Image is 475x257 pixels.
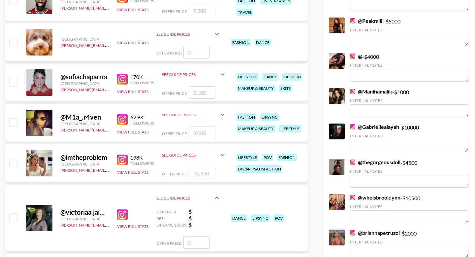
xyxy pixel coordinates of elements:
[350,169,468,174] div: Internal Notes:
[60,221,158,228] a: [PERSON_NAME][EMAIL_ADDRESS][DOMAIN_NAME]
[156,187,221,208] div: See Guide Prices
[262,73,278,81] div: dance
[130,80,154,85] div: Followers
[350,18,355,23] img: Instagram
[60,153,109,162] div: @ imtheproblem
[60,86,158,92] a: [PERSON_NAME][EMAIL_ADDRESS][DOMAIN_NAME]
[117,209,128,220] img: Instagram
[350,230,355,236] img: Instagram
[237,113,256,121] div: fashion
[273,214,284,222] div: pov
[350,159,468,188] div: - $ 4500
[251,214,269,222] div: lipsync
[60,81,109,86] div: [GEOGRAPHIC_DATA]
[156,51,182,55] span: Offer Price:
[117,224,148,229] button: View Full Stats
[189,222,221,228] strong: $
[156,223,187,228] span: 3-Frame Story:
[183,236,210,249] input: 0
[350,89,355,94] img: Instagram
[117,129,148,134] button: View Full Stats
[156,241,182,246] span: Offer Price:
[279,125,301,132] div: lifestyle
[350,63,468,68] div: Internal Notes:
[162,171,188,176] span: Offer Price:
[162,107,227,123] div: See Guide Prices
[117,170,148,175] button: View Full Stats
[350,18,384,24] a: @Peakmilll
[156,196,213,201] div: See Guide Prices
[237,154,258,161] div: lifestyle
[189,167,215,179] input: 10,250
[350,133,468,138] div: Internal Notes:
[117,7,148,12] button: View Full Stats
[189,5,215,17] input: 7,500
[262,154,273,161] div: pov
[60,37,109,42] div: [GEOGRAPHIC_DATA]
[156,26,221,42] div: See Guide Prices
[130,161,154,166] div: Followers
[156,216,187,221] span: Reel:
[350,53,362,59] a: @
[237,125,275,132] div: makeup & beauty
[189,86,215,99] input: 9,100
[117,40,148,45] button: View Full Stats
[162,91,188,96] span: Offer Price:
[60,113,109,121] div: @ M1a_.r4ven
[162,66,227,82] div: See Guide Prices
[350,54,355,59] img: Instagram
[350,53,468,82] div: - $ 4000
[350,88,468,117] div: - $ 1000
[156,209,187,214] span: Grid Post:
[350,160,355,165] img: Instagram
[60,73,109,81] div: @ sofiachaparror
[350,124,399,130] a: @Gabriellealayah
[162,9,188,14] span: Offer Price:
[117,89,148,94] button: View Full Stats
[130,121,154,126] div: Followers
[350,18,468,46] div: - $ 5000
[350,230,400,236] a: @briannapetruzzi
[162,147,227,163] div: See Guide Prices
[60,4,158,11] a: [PERSON_NAME][EMAIL_ADDRESS][DOMAIN_NAME]
[237,73,258,81] div: lifestyle
[255,39,271,46] div: dance
[117,114,128,125] img: Instagram
[162,131,188,136] span: Offer Price:
[60,208,109,216] div: @ victoriaa.jaimess
[350,124,355,129] img: Instagram
[130,114,154,121] div: 62.9K
[189,127,215,139] input: 8,000
[350,159,400,165] a: @thegorgeousdoll
[162,153,219,158] div: See Guide Prices
[237,9,253,16] div: travel
[350,27,468,32] div: Internal Notes:
[60,42,158,48] a: [PERSON_NAME][EMAIL_ADDRESS][DOMAIN_NAME]
[350,98,468,103] div: Internal Notes:
[279,85,292,92] div: skits
[162,112,219,117] div: See Guide Prices
[162,72,219,77] div: See Guide Prices
[277,154,297,161] div: fashion
[189,208,221,215] strong: $
[282,73,302,81] div: fashion
[183,46,210,58] input: 0
[350,239,468,244] div: Internal Notes:
[156,208,221,228] div: See Guide Prices
[350,195,355,200] img: Instagram
[237,165,282,173] div: diy/art/satisfaction
[117,155,128,165] img: Instagram
[156,32,213,37] div: See Guide Prices
[350,124,468,152] div: - $ 10000
[350,194,400,201] a: @whoisbrooklynn
[260,113,279,121] div: lipsync
[130,74,154,80] div: 170K
[189,215,221,222] strong: $
[60,121,109,126] div: [GEOGRAPHIC_DATA]
[237,85,275,92] div: makeup & beauty
[60,162,109,166] div: [GEOGRAPHIC_DATA]
[60,126,158,132] a: [PERSON_NAME][EMAIL_ADDRESS][DOMAIN_NAME]
[231,214,247,222] div: dance
[117,74,128,85] img: Instagram
[350,204,468,209] div: Internal Notes:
